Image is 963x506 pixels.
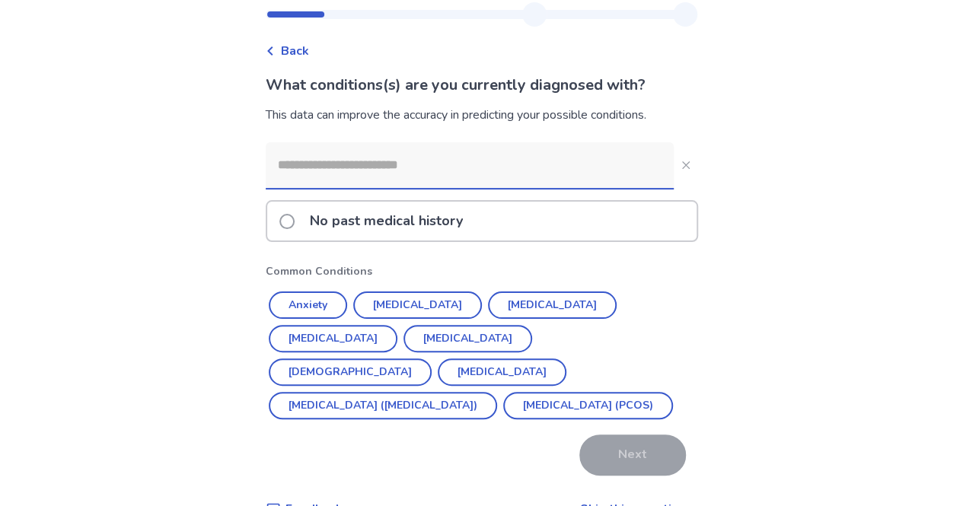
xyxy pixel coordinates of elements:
[266,263,698,279] p: Common Conditions
[269,291,347,319] button: Anxiety
[266,142,674,188] input: Close
[301,202,472,240] p: No past medical history
[353,291,482,319] button: [MEDICAL_DATA]
[269,325,397,352] button: [MEDICAL_DATA]
[266,74,698,97] p: What conditions(s) are you currently diagnosed with?
[281,42,309,60] span: Back
[488,291,617,319] button: [MEDICAL_DATA]
[403,325,532,352] button: [MEDICAL_DATA]
[438,358,566,386] button: [MEDICAL_DATA]
[269,358,432,386] button: [DEMOGRAPHIC_DATA]
[269,392,497,419] button: [MEDICAL_DATA] ([MEDICAL_DATA])
[266,106,698,124] div: This data can improve the accuracy in predicting your possible conditions.
[579,434,686,476] button: Next
[503,392,673,419] button: [MEDICAL_DATA] (PCOS)
[674,153,698,177] button: Close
